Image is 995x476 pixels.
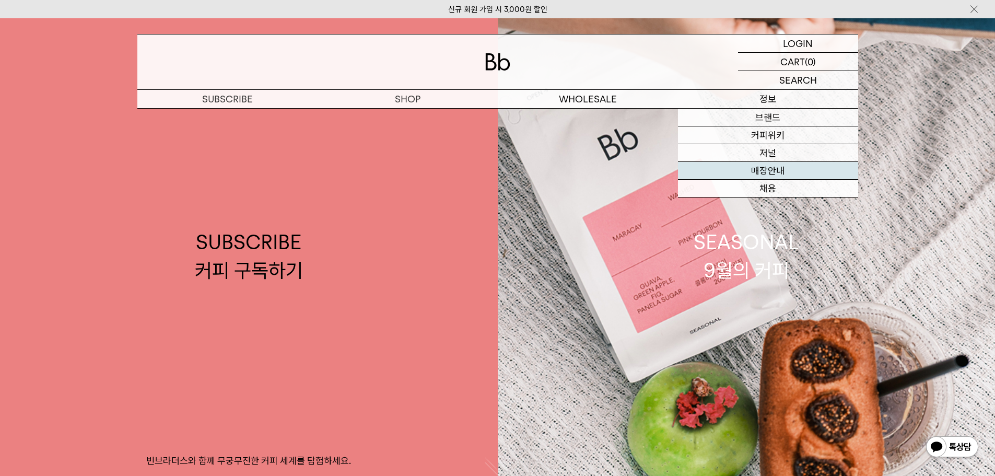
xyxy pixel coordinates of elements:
a: 브랜드 [678,109,858,126]
a: CART (0) [738,53,858,71]
p: SEARCH [779,71,817,89]
a: 매장안내 [678,162,858,180]
p: 정보 [678,90,858,108]
img: 카카오톡 채널 1:1 채팅 버튼 [925,435,979,460]
div: SUBSCRIBE 커피 구독하기 [195,228,303,284]
p: LOGIN [783,34,813,52]
a: SHOP [318,90,498,108]
a: LOGIN [738,34,858,53]
img: 로고 [485,53,510,71]
p: CART [780,53,805,71]
a: 신규 회원 가입 시 3,000원 할인 [448,5,547,14]
a: 채용 [678,180,858,198]
a: SUBSCRIBE [137,90,318,108]
a: 저널 [678,144,858,162]
p: (0) [805,53,816,71]
p: WHOLESALE [498,90,678,108]
a: 커피위키 [678,126,858,144]
div: SEASONAL 9월의 커피 [694,228,799,284]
